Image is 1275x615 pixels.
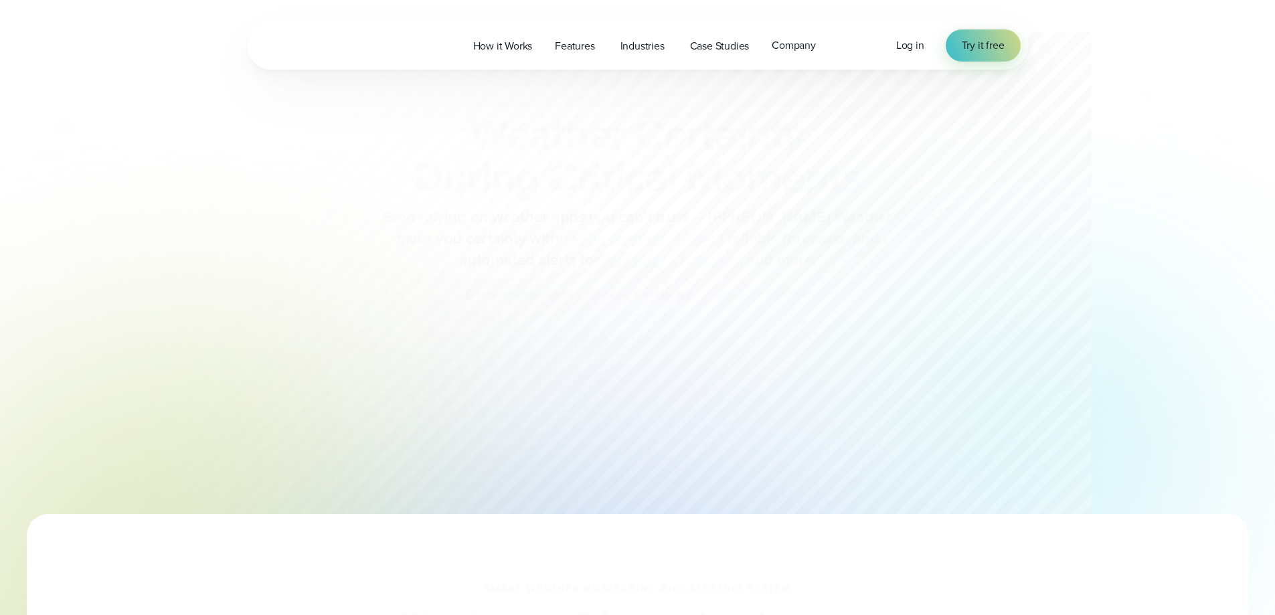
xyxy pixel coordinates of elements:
span: Log in [896,37,924,53]
span: Try it free [962,37,1005,54]
span: Features [555,38,594,54]
span: Industries [620,38,665,54]
a: Log in [896,37,924,54]
a: Try it free [946,29,1021,62]
span: Case Studies [690,38,750,54]
span: Company [772,37,816,54]
a: How it Works [462,32,544,60]
a: Case Studies [679,32,761,60]
span: How it Works [473,38,533,54]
